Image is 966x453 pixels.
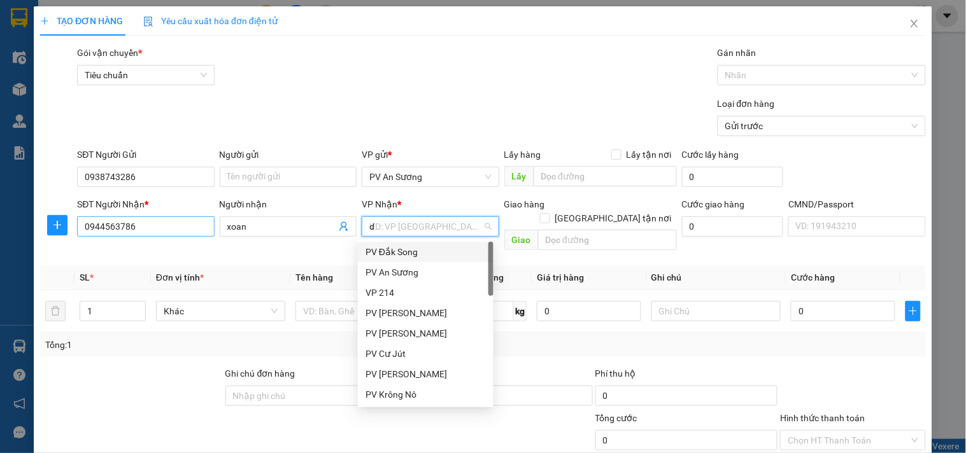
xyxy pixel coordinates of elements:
span: user-add [339,221,349,232]
div: PV Mang Yang [358,303,494,323]
input: Cước giao hàng [682,216,784,237]
div: Người gửi [220,148,357,162]
span: SL [80,272,90,282]
span: Tiêu chuẩn [85,66,206,85]
input: Ghi Chú [651,301,781,321]
div: SĐT Người Gửi [77,148,214,162]
div: PV Cư Jút [358,344,494,364]
div: VP 214 [358,282,494,303]
strong: BIÊN NHẬN GỬI HÀNG HOÁ [44,76,148,86]
span: plus [40,17,49,25]
label: Hình thức thanh toán [780,413,865,423]
button: plus [47,215,67,235]
span: Giá trị hàng [537,272,584,282]
label: Gán nhãn [718,48,756,58]
button: plus [906,301,921,321]
div: Người nhận [220,197,357,211]
div: PV [PERSON_NAME] [366,306,486,320]
th: Ghi chú [646,265,786,290]
span: [GEOGRAPHIC_DATA] tận nơi [550,211,677,225]
div: VP 214 [366,286,486,300]
span: Lấy [504,166,534,186]
span: Lấy hàng [504,150,541,160]
div: PV Nam Đong [358,364,494,384]
span: Cước hàng [791,272,835,282]
span: 10:57:06 [DATE] [121,57,180,67]
div: PV Đắk Song [358,242,494,262]
span: Nơi nhận: [97,88,118,107]
span: kg [514,301,527,321]
span: PV An Sương [369,167,491,186]
div: SĐT Người Nhận [77,197,214,211]
label: Cước lấy hàng [682,150,739,160]
input: 0 [537,301,641,321]
input: VD: Bàn, Ghế [295,301,425,321]
span: Khác [164,302,278,321]
label: Loại đơn hàng [718,99,775,109]
div: PV [PERSON_NAME] [366,367,486,381]
span: Tổng cước [595,413,637,423]
span: Đơn vị tính [156,272,204,282]
img: logo [13,29,29,60]
input: Ghi chú đơn hàng [225,386,408,406]
input: Dọc đường [534,166,677,186]
span: AS10250070 [128,48,180,57]
div: PV Krông Nô [358,384,494,405]
label: Ghi chú đơn hàng [225,368,295,379]
div: PV An Sương [366,265,486,279]
input: Cước lấy hàng [682,167,784,187]
button: Close [897,6,932,42]
span: Gói vận chuyển [77,48,142,58]
span: Tên hàng [295,272,333,282]
span: TẠO ĐƠN HÀNG [40,16,123,26]
span: Giao [504,230,538,250]
div: PV [PERSON_NAME] [366,326,486,340]
button: delete [45,301,66,321]
span: Yêu cầu xuất hóa đơn điện tử [143,16,278,26]
div: PV Krông Nô [366,387,486,401]
span: PV Đắk Mil [128,89,159,96]
span: Giao hàng [504,199,545,209]
div: PV Cư Jút [366,347,486,361]
span: Lấy tận nơi [622,148,677,162]
span: plus [906,306,920,316]
span: Nơi gửi: [13,88,26,107]
div: PV Đức Xuyên [358,323,494,344]
strong: CÔNG TY TNHH [GEOGRAPHIC_DATA] 214 QL13 - P.26 - Q.BÌNH THẠNH - TP HCM 1900888606 [33,20,103,68]
div: Phí thu hộ [595,366,778,386]
div: Tổng: 1 [45,338,374,352]
span: close [909,18,920,29]
input: Dọc đường [538,230,677,250]
div: CMND/Passport [788,197,925,211]
span: Gửi trước [725,116,918,136]
span: VP Nhận [362,199,397,209]
img: icon [143,17,153,27]
div: PV An Sương [358,262,494,282]
span: plus [48,220,67,230]
div: PV Đắk Song [366,245,486,259]
label: Cước giao hàng [682,199,745,209]
div: VP gửi [362,148,499,162]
